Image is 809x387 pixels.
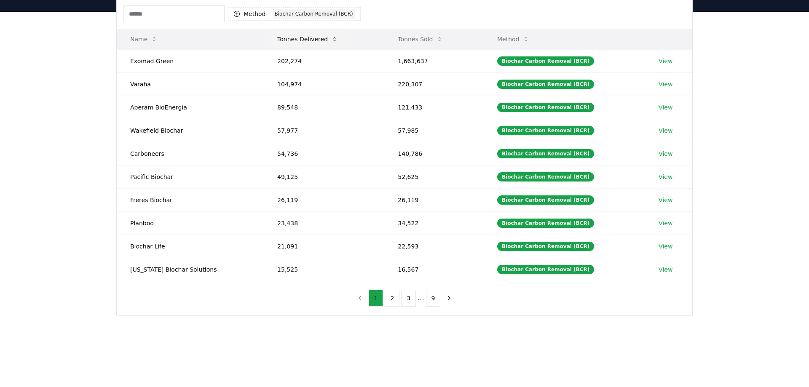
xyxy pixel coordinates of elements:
li: ... [418,293,424,303]
td: 21,091 [264,235,384,258]
a: View [659,173,672,181]
td: 49,125 [264,165,384,188]
a: View [659,242,672,251]
div: Biochar Carbon Removal (BCR) [497,219,594,228]
a: View [659,219,672,227]
a: View [659,149,672,158]
td: 52,625 [384,165,484,188]
td: Aperam BioEnergia [117,96,264,119]
td: 57,985 [384,119,484,142]
td: Pacific Biochar [117,165,264,188]
td: Exomad Green [117,49,264,72]
td: Carboneers [117,142,264,165]
td: 57,977 [264,119,384,142]
td: Freres Biochar [117,188,264,211]
td: 22,593 [384,235,484,258]
td: Biochar Life [117,235,264,258]
td: 54,736 [264,142,384,165]
a: View [659,103,672,112]
button: 2 [385,290,399,307]
div: Biochar Carbon Removal (BCR) [497,265,594,274]
a: View [659,57,672,65]
div: Biochar Carbon Removal (BCR) [497,172,594,181]
td: 140,786 [384,142,484,165]
div: Biochar Carbon Removal (BCR) [497,80,594,89]
div: Biochar Carbon Removal (BCR) [497,126,594,135]
td: 26,119 [264,188,384,211]
a: View [659,80,672,88]
div: Biochar Carbon Removal (BCR) [497,149,594,158]
button: MethodBiochar Carbon Removal (BCR) [228,7,361,21]
td: Wakefield Biochar [117,119,264,142]
td: Varaha [117,72,264,96]
td: 104,974 [264,72,384,96]
td: Planboo [117,211,264,235]
button: 9 [426,290,441,307]
td: 1,663,637 [384,49,484,72]
td: 23,438 [264,211,384,235]
a: View [659,265,672,274]
td: [US_STATE] Biochar Solutions [117,258,264,281]
td: 26,119 [384,188,484,211]
button: Method [490,31,536,48]
div: Biochar Carbon Removal (BCR) [497,56,594,66]
button: 1 [369,290,383,307]
td: 16,567 [384,258,484,281]
td: 220,307 [384,72,484,96]
div: Biochar Carbon Removal (BCR) [497,195,594,205]
button: next page [442,290,456,307]
button: Name [123,31,164,48]
button: Tonnes Delivered [271,31,345,48]
div: Biochar Carbon Removal (BCR) [497,103,594,112]
td: 121,433 [384,96,484,119]
a: View [659,126,672,135]
td: 34,522 [384,211,484,235]
div: Biochar Carbon Removal (BCR) [497,242,594,251]
td: 89,548 [264,96,384,119]
div: Biochar Carbon Removal (BCR) [273,9,355,19]
td: 15,525 [264,258,384,281]
button: 3 [401,290,416,307]
td: 202,274 [264,49,384,72]
button: Tonnes Sold [391,31,450,48]
a: View [659,196,672,204]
